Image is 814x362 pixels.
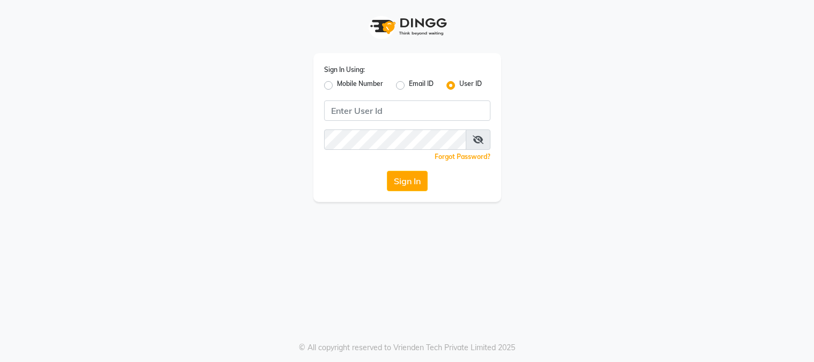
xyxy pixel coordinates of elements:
a: Forgot Password? [435,153,490,161]
label: Mobile Number [337,79,383,92]
label: Sign In Using: [324,65,365,75]
button: Sign In [387,171,428,191]
label: Email ID [409,79,434,92]
input: Username [324,100,490,121]
img: logo1.svg [364,11,450,42]
label: User ID [459,79,482,92]
input: Username [324,129,466,150]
